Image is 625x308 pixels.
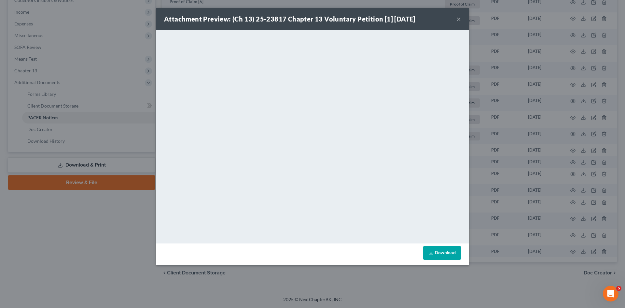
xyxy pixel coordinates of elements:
[616,286,621,291] span: 5
[456,15,461,23] button: ×
[156,30,469,242] iframe: <object ng-attr-data='[URL][DOMAIN_NAME]' type='application/pdf' width='100%' height='650px'></ob...
[603,286,618,301] iframe: Intercom live chat
[423,246,461,260] a: Download
[164,15,415,23] strong: Attachment Preview: (Ch 13) 25-23817 Chapter 13 Voluntary Petition [1] [DATE]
